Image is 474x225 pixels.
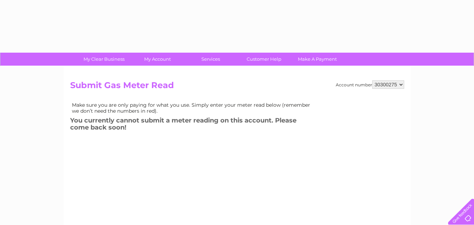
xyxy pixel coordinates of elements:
[288,53,346,66] a: Make A Payment
[70,115,316,135] h3: You currently cannot submit a meter reading on this account. Please come back soon!
[70,100,316,115] td: Make sure you are only paying for what you use. Simply enter your meter read below (remember we d...
[336,80,404,89] div: Account number
[128,53,186,66] a: My Account
[182,53,240,66] a: Services
[70,80,404,94] h2: Submit Gas Meter Read
[235,53,293,66] a: Customer Help
[75,53,133,66] a: My Clear Business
